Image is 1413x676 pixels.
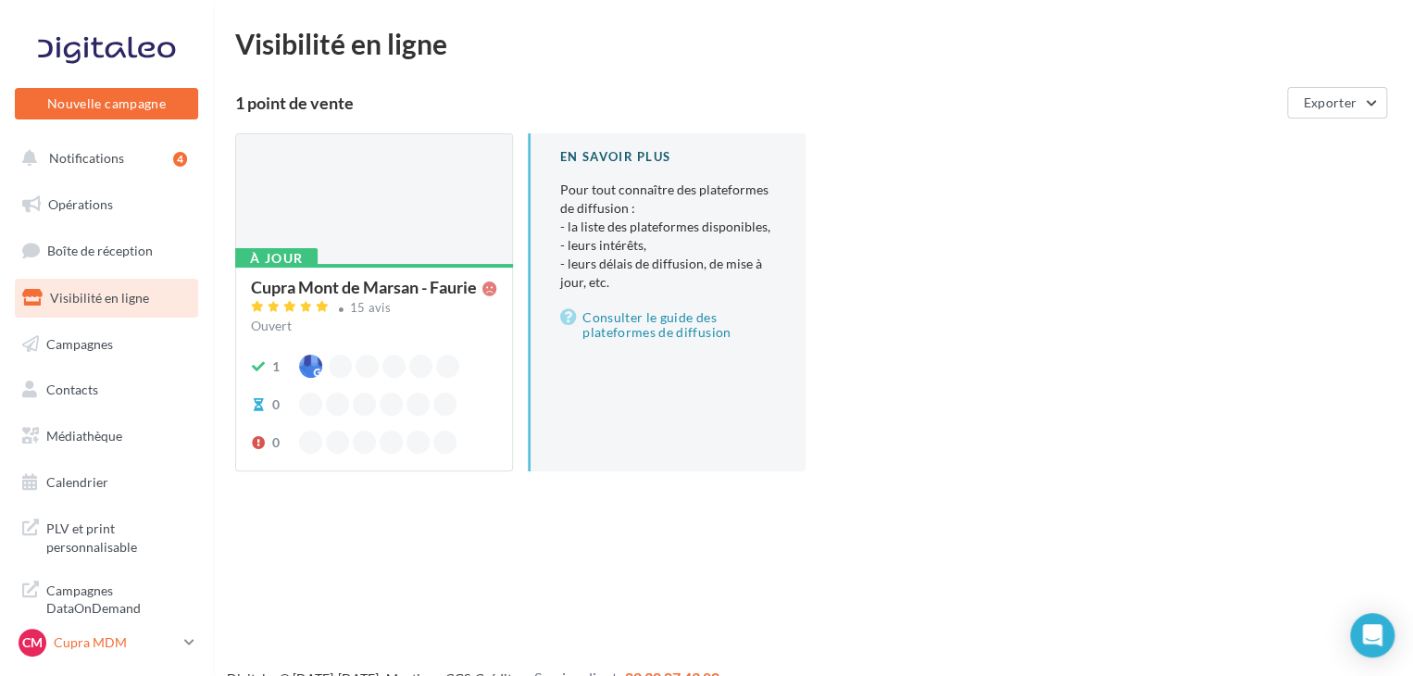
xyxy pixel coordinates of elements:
[49,150,124,166] span: Notifications
[11,463,202,502] a: Calendrier
[173,152,187,167] div: 4
[47,243,153,258] span: Boîte de réception
[235,30,1391,57] div: Visibilité en ligne
[560,148,776,166] div: En savoir plus
[11,370,202,409] a: Contacts
[11,185,202,224] a: Opérations
[11,139,194,178] button: Notifications 4
[1350,613,1394,657] div: Open Intercom Messenger
[560,236,776,255] li: - leurs intérêts,
[560,255,776,292] li: - leurs délais de diffusion, de mise à jour, etc.
[15,88,198,119] button: Nouvelle campagne
[1287,87,1387,119] button: Exporter
[11,231,202,270] a: Boîte de réception
[46,578,191,618] span: Campagnes DataOnDemand
[46,335,113,351] span: Campagnes
[235,94,1280,111] div: 1 point de vente
[560,307,776,344] a: Consulter le guide des plateformes de diffusion
[22,633,43,652] span: CM
[11,279,202,318] a: Visibilité en ligne
[560,218,776,236] li: - la liste des plateformes disponibles,
[350,302,391,314] div: 15 avis
[48,196,113,212] span: Opérations
[11,325,202,364] a: Campagnes
[251,279,477,295] div: Cupra Mont de Marsan - Faurie
[54,633,177,652] p: Cupra MDM
[11,570,202,625] a: Campagnes DataOnDemand
[251,298,497,320] a: 15 avis
[15,625,198,660] a: CM Cupra MDM
[11,417,202,456] a: Médiathèque
[272,433,280,452] div: 0
[50,290,149,306] span: Visibilité en ligne
[11,508,202,563] a: PLV et print personnalisable
[46,474,108,490] span: Calendrier
[251,318,292,333] span: Ouvert
[560,181,776,292] p: Pour tout connaître des plateformes de diffusion :
[46,516,191,556] span: PLV et print personnalisable
[46,428,122,444] span: Médiathèque
[1303,94,1357,110] span: Exporter
[272,395,280,414] div: 0
[235,248,318,269] div: À jour
[272,357,280,376] div: 1
[46,382,98,397] span: Contacts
